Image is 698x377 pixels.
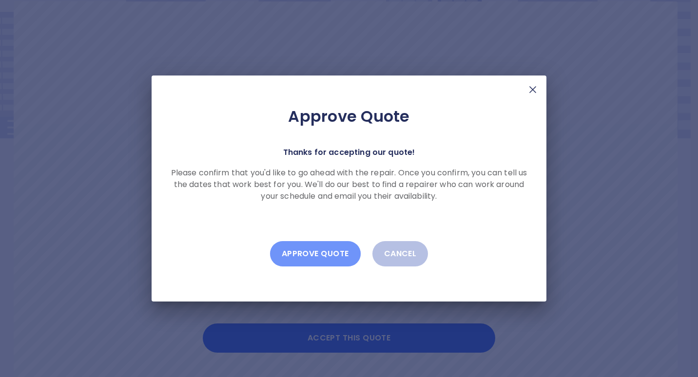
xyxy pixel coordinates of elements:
button: Approve Quote [270,241,361,266]
h2: Approve Quote [167,107,531,126]
button: Cancel [372,241,428,266]
img: X Mark [527,84,539,95]
p: Please confirm that you'd like to go ahead with the repair. Once you confirm, you can tell us the... [167,167,531,202]
p: Thanks for accepting our quote! [283,146,415,159]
